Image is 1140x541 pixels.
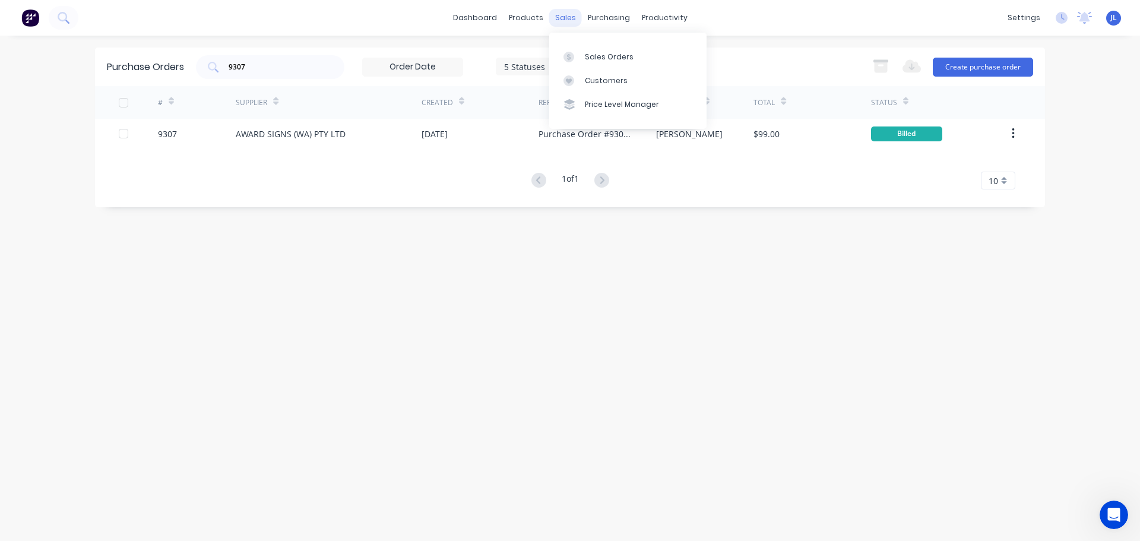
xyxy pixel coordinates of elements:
[582,9,636,27] div: purchasing
[503,9,549,27] div: products
[753,97,775,108] div: Total
[447,9,503,27] a: dashboard
[549,69,707,93] a: Customers
[158,128,177,140] div: 9307
[422,97,453,108] div: Created
[236,128,346,140] div: AWARD SIGNS (WA) PTY LTD
[585,75,628,86] div: Customers
[363,58,463,76] input: Order Date
[1110,12,1117,23] span: JL
[539,97,577,108] div: Reference
[933,58,1033,77] button: Create purchase order
[549,45,707,68] a: Sales Orders
[539,128,632,140] div: Purchase Order #9307 - AWARD SIGNS (WA) PTY LTD
[636,9,693,27] div: productivity
[107,60,184,74] div: Purchase Orders
[549,93,707,116] a: Price Level Manager
[585,99,659,110] div: Price Level Manager
[504,60,589,72] div: 5 Statuses
[871,97,897,108] div: Status
[585,52,634,62] div: Sales Orders
[753,128,780,140] div: $99.00
[656,128,723,140] div: [PERSON_NAME]
[1002,9,1046,27] div: settings
[422,128,448,140] div: [DATE]
[989,175,998,187] span: 10
[562,172,579,189] div: 1 of 1
[871,126,942,141] div: Billed
[21,9,39,27] img: Factory
[158,97,163,108] div: #
[227,61,326,73] input: Search purchase orders...
[236,97,267,108] div: Supplier
[1100,501,1128,529] iframe: Intercom live chat
[549,9,582,27] div: sales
